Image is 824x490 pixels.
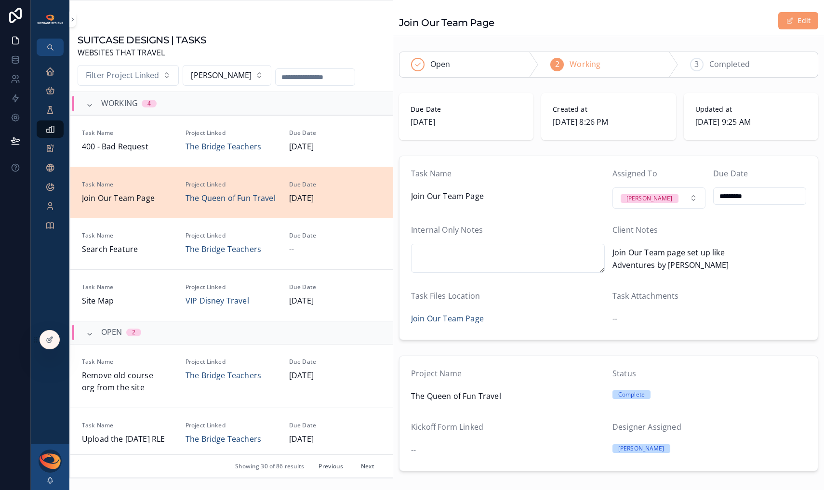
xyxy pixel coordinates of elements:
span: Internal Only Notes [411,225,483,235]
span: Assigned To [612,168,657,179]
span: Task Name [82,283,174,291]
span: Remove old course org from the site [82,370,174,394]
span: Showing 30 of 86 results [235,463,305,470]
span: Due Date [289,129,381,137]
a: The Bridge Teachers [186,243,261,256]
button: Edit [778,12,818,29]
a: Task NameJoin Our Team PageProject LinkedThe Queen of Fun TravelDue Date[DATE] [70,167,393,218]
span: Updated at [695,105,807,114]
span: Join Our Team page set up like Adventures by [PERSON_NAME] [612,247,806,271]
span: 3 [694,58,699,71]
span: Due Date [411,105,522,114]
span: -- [612,313,617,325]
span: Status [612,368,636,379]
span: Due Date [289,422,381,429]
a: VIP Disney Travel [186,295,249,307]
span: Project Linked [186,422,278,429]
div: 4 [147,100,151,107]
span: Search Feature [82,243,174,256]
span: [DATE] [411,116,522,129]
span: -- [411,444,416,457]
span: WEBSITES THAT TRAVEL [78,47,206,59]
span: Task Name [82,232,174,239]
span: Task Name [82,181,174,188]
span: Due Date [289,181,381,188]
div: [PERSON_NAME] [618,444,665,453]
a: Task Name400 - Bad RequestProject LinkedThe Bridge TeachersDue Date[DATE] [70,115,393,167]
span: OPEN [101,326,122,339]
span: [DATE] 8:26 PM [553,116,664,129]
button: Select Button [612,187,705,209]
span: [PERSON_NAME] [191,69,252,82]
a: The Bridge Teachers [186,141,261,153]
button: Next [354,459,381,474]
span: Project Linked [186,358,278,366]
span: -- [289,243,294,256]
h1: Join Our Team Page [399,16,494,29]
span: Site Map [82,295,174,307]
span: Project Name [411,368,462,379]
span: Client Notes [612,225,658,235]
a: Task NameSite MapProject LinkedVIP Disney TravelDue Date[DATE] [70,269,393,321]
span: 2 [555,58,559,71]
a: Join Our Team Page [411,313,484,325]
span: Task Files Location [411,291,480,301]
span: [DATE] [289,295,381,307]
span: Project Linked [186,181,278,188]
span: [DATE] [289,370,381,382]
a: Task NameSearch FeatureProject LinkedThe Bridge TeachersDue Date-- [70,218,393,269]
span: [DATE] [289,433,381,446]
span: Task Name [82,422,174,429]
span: [DATE] [289,192,381,205]
span: Task Name [411,168,452,179]
span: Kickoff Form Linked [411,422,483,432]
span: Join Our Team Page [82,192,174,205]
span: Due Date [289,283,381,291]
span: Task Name [82,358,174,366]
span: The Queen of Fun Travel [411,390,605,403]
div: 2 [132,329,135,336]
span: [DATE] 9:25 AM [695,116,807,129]
div: scrollable content [31,56,69,247]
a: The Queen of Fun Travel [186,192,276,205]
span: Designer Assigned [612,422,681,432]
button: Previous [312,459,350,474]
button: Select Button [78,65,179,86]
a: The Bridge Teachers [186,433,261,446]
span: Created at [553,105,664,114]
h1: SUITCASE DESIGNS | TASKS [78,33,206,47]
span: Due Date [289,358,381,366]
span: 400 - Bad Request [82,141,174,153]
span: Project Linked [186,129,278,137]
span: Open [430,58,451,71]
span: Due Date [713,168,748,179]
span: WORKING [101,97,138,110]
a: Task NameRemove old course org from the siteProject LinkedThe Bridge TeachersDue Date[DATE] [70,344,393,408]
span: Completed [709,58,750,71]
span: Join Our Team Page [411,190,605,203]
span: Task Attachments [612,291,679,301]
div: [PERSON_NAME] [626,194,673,203]
span: Project Linked [186,232,278,239]
img: App logo [37,14,64,25]
span: Due Date [289,232,381,239]
span: Project Linked [186,283,278,291]
a: Task NameUpload the [DATE] RLEProject LinkedThe Bridge TeachersDue Date[DATE] [70,408,393,459]
div: Complete [618,390,645,399]
span: Task Name [82,129,174,137]
a: The Bridge Teachers [186,370,261,382]
span: Filter Project Linked [86,69,159,82]
span: Upload the [DATE] RLE [82,433,174,446]
button: Select Button [183,65,271,86]
span: Working [570,58,600,71]
span: [DATE] [289,141,381,153]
